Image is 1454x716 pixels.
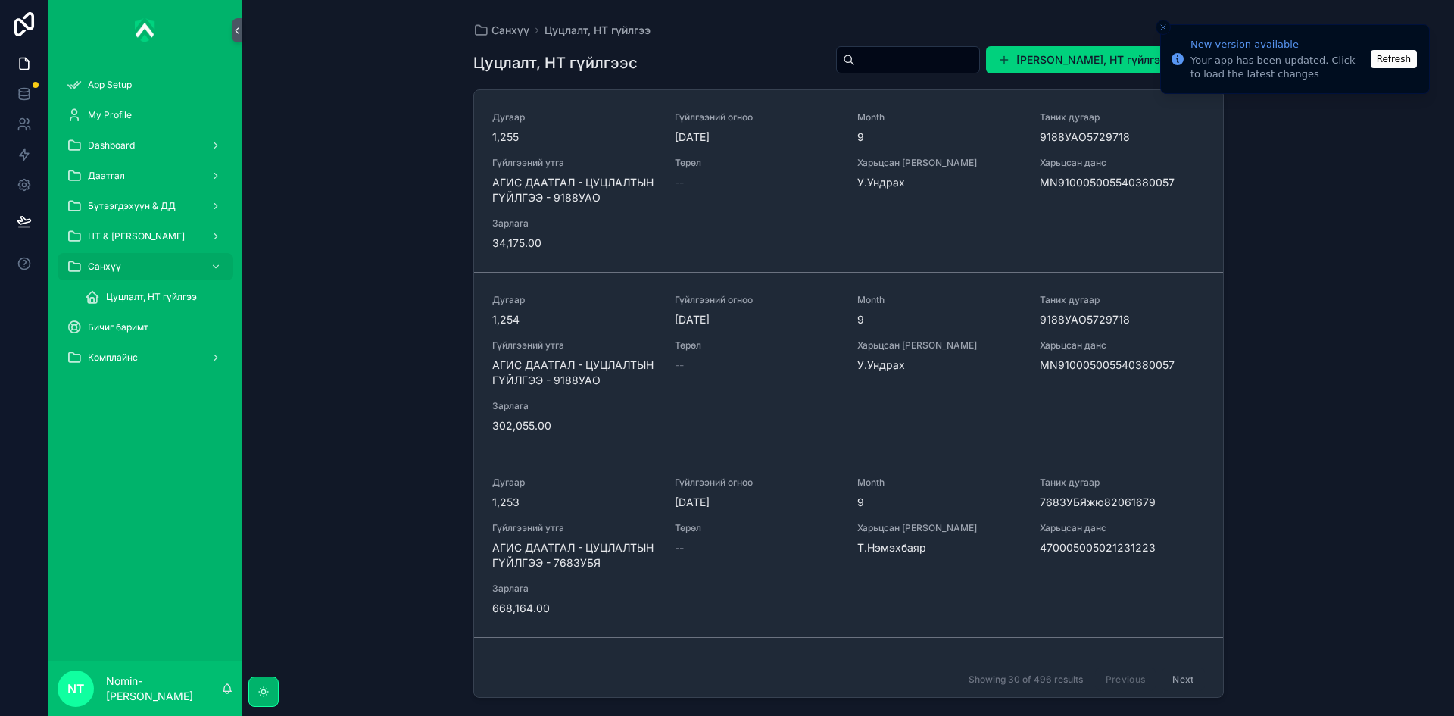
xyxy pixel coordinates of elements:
[58,102,233,129] a: My Profile
[474,455,1223,637] a: Дугаар1,253Гүйлгээний огноо[DATE]Month9Таних дугаар7683УБЯжю82061679Гүйлгээний утгаАГИС ДААТГАЛ -...
[492,601,657,616] span: 668,164.00
[474,90,1223,272] a: Дугаар1,255Гүйлгээний огноо[DATE]Month9Таних дугаар9188УАО5729718Гүйлгээний утгаАГИС ДААТГАЛ - ЦУ...
[58,132,233,159] a: Dashboard
[88,109,132,121] span: My Profile
[675,130,839,145] span: [DATE]
[492,111,657,124] span: Дугаар
[1040,358,1204,373] span: MN910005005540380057
[857,659,1022,671] span: Month
[1040,495,1204,510] span: 7683УБЯжю82061679
[88,230,185,242] span: НТ & [PERSON_NAME]
[492,217,657,230] span: Зарлага
[492,175,657,205] span: АГИС ДААТГАЛ - ЦУЦЛАЛТЫН ГҮЙЛГЭЭ - 9188УАО
[1040,157,1204,169] span: Харьцсан данс
[675,294,839,306] span: Гүйлгээний огноо
[675,495,839,510] span: [DATE]
[492,477,657,489] span: Дугаар
[969,674,1083,686] span: Showing 30 of 496 results
[1371,50,1417,68] button: Refresh
[1040,540,1204,555] span: 470005005021231223
[857,312,1022,327] span: 9
[1040,522,1204,534] span: Харьцсан данс
[474,272,1223,455] a: Дугаар1,254Гүйлгээний огноо[DATE]Month9Таних дугаар9188УАО5729718Гүйлгээний утгаАГИС ДААТГАЛ - ЦУ...
[857,294,1022,306] span: Month
[88,170,125,182] span: Даатгал
[986,46,1224,73] button: [PERSON_NAME], НТ гүйлгээ оруулах
[492,236,657,251] span: 34,175.00
[1040,312,1204,327] span: 9188УАО5729718
[492,522,657,534] span: Гүйлгээний утга
[492,583,657,595] span: Зарлага
[48,61,242,391] div: scrollable content
[473,23,529,38] a: Санхүү
[88,200,176,212] span: Бүтээгдэхүүн & ДД
[491,23,529,38] span: Санхүү
[88,79,132,91] span: App Setup
[106,291,197,303] span: Цуцлалт, НТ гүйлгээ
[58,192,233,220] a: Бүтээгдэхүүн & ДД
[1040,294,1204,306] span: Таних дугаар
[492,540,657,571] span: АГИС ДААТГАЛ - ЦУЦЛАЛТЫН ГҮЙЛГЭЭ - 7683УБЯ
[675,659,839,671] span: Гүйлгээний огноо
[675,477,839,489] span: Гүйлгээний огноо
[857,157,1022,169] span: Харьцсан [PERSON_NAME]
[857,522,1022,534] span: Харьцсан [PERSON_NAME]
[58,314,233,341] a: Бичиг баримт
[58,71,233,98] a: App Setup
[1162,668,1204,691] button: Next
[492,157,657,169] span: Гүйлгээний утга
[492,418,657,433] span: 302,055.00
[857,358,1022,373] span: У.Ундрах
[88,352,138,364] span: Комплайнс
[1040,659,1204,671] span: Таних дугаар
[675,175,684,190] span: --
[76,283,233,311] a: Цуцлалт, НТ гүйлгээ
[67,680,84,698] span: NT
[857,130,1022,145] span: 9
[1190,37,1366,52] div: New version available
[675,312,839,327] span: [DATE]
[857,495,1022,510] span: 9
[106,674,221,704] p: Nomin-[PERSON_NAME]
[492,495,657,510] span: 1,253
[857,175,1022,190] span: У.Ундрах
[675,339,839,352] span: Төрөл
[544,23,651,38] a: Цуцлалт, НТ гүйлгээ
[857,477,1022,489] span: Month
[88,261,121,273] span: Санхүү
[1040,111,1204,124] span: Таних дугаар
[88,321,148,333] span: Бичиг баримт
[58,253,233,280] a: Санхүү
[1040,339,1204,352] span: Харьцсан данс
[675,358,684,373] span: --
[1040,175,1204,190] span: MN910005005540380057
[675,540,684,555] span: --
[492,339,657,352] span: Гүйлгээний утга
[58,223,233,250] a: НТ & [PERSON_NAME]
[857,540,1022,555] span: Т.Нэмэхбаяр
[857,111,1022,124] span: Month
[492,294,657,306] span: Дугаар
[492,400,657,412] span: Зарлага
[1156,20,1171,35] button: Close toast
[857,339,1022,352] span: Харьцсан [PERSON_NAME]
[675,522,839,534] span: Төрөл
[1040,130,1204,145] span: 9188УАО5729718
[492,659,657,671] span: Дугаар
[473,52,638,73] h1: Цуцлалт, НТ гүйлгээс
[58,344,233,371] a: Комплайнс
[675,157,839,169] span: Төрөл
[492,130,657,145] span: 1,255
[1190,54,1366,81] div: Your app has been updated. Click to load the latest changes
[675,111,839,124] span: Гүйлгээний огноо
[135,18,156,42] img: App logo
[1040,477,1204,489] span: Таних дугаар
[492,312,657,327] span: 1,254
[88,139,135,152] span: Dashboard
[492,358,657,388] span: АГИС ДААТГАЛ - ЦУЦЛАЛТЫН ГҮЙЛГЭЭ - 9188УАО
[58,162,233,189] a: Даатгал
